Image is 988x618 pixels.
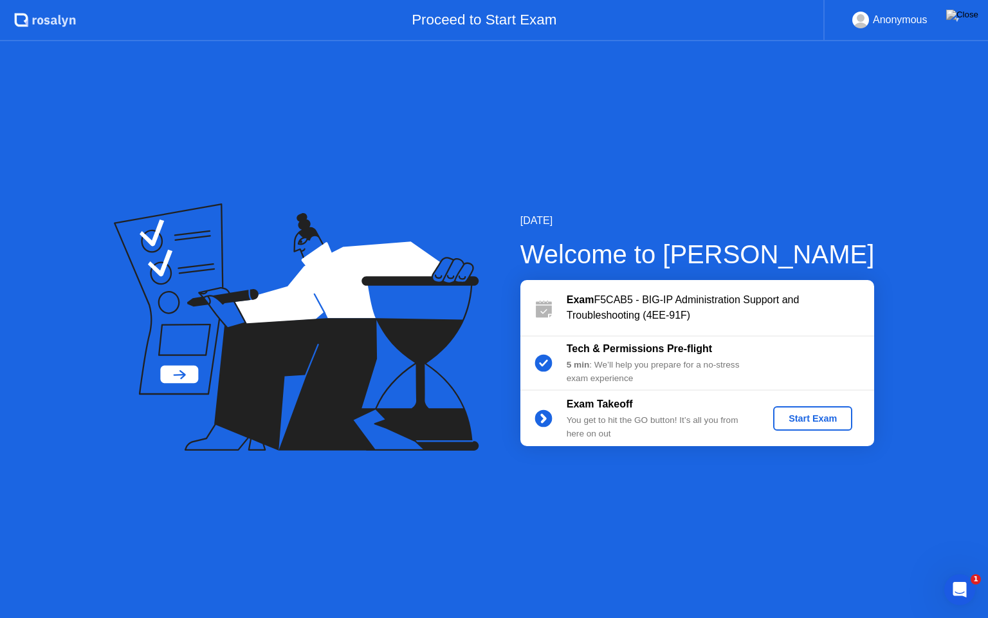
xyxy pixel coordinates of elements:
iframe: Intercom live chat [944,574,975,605]
b: 5 min [567,360,590,370]
div: : We’ll help you prepare for a no-stress exam experience [567,359,752,385]
div: Welcome to [PERSON_NAME] [520,235,875,274]
div: You get to hit the GO button! It’s all you from here on out [567,414,752,440]
b: Tech & Permissions Pre-flight [567,343,712,354]
div: Start Exam [778,413,847,424]
b: Exam [567,294,594,305]
b: Exam Takeoff [567,398,633,409]
div: Anonymous [873,12,928,28]
div: [DATE] [520,213,875,229]
span: 1 [971,574,981,585]
img: Close [946,10,978,20]
button: Start Exam [773,406,852,431]
div: F5CAB5 - BIG-IP Administration Support and Troubleshooting (4EE-91F) [567,292,874,323]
